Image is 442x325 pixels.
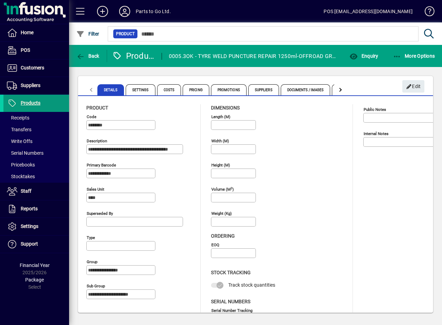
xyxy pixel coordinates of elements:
[87,259,97,264] mat-label: Group
[183,84,209,95] span: Pricing
[75,28,101,40] button: Filter
[364,107,386,112] mat-label: Public Notes
[364,131,388,136] mat-label: Internal Notes
[393,53,435,59] span: More Options
[3,77,69,94] a: Suppliers
[86,105,108,111] span: Product
[7,162,35,168] span: Pricebooks
[21,241,38,247] span: Support
[324,6,413,17] div: POS [EMAIL_ADDRESS][DOMAIN_NAME]
[3,24,69,41] a: Home
[157,84,181,95] span: Costs
[211,242,219,247] mat-label: EOQ
[3,159,69,171] a: Pricebooks
[420,1,433,24] a: Knowledge Base
[406,81,421,92] span: Edit
[211,105,240,111] span: Dimensions
[211,308,252,313] mat-label: Serial Number tracking
[231,186,232,190] sup: 3
[211,299,250,304] span: Serial Numbers
[87,211,113,216] mat-label: Superseded by
[21,223,38,229] span: Settings
[3,59,69,77] a: Customers
[348,50,380,62] button: Enquiry
[3,124,69,135] a: Transfers
[3,147,69,159] a: Serial Numbers
[21,206,38,211] span: Reports
[3,171,69,182] a: Stocktakes
[7,115,29,121] span: Receipts
[211,138,229,143] mat-label: Width (m)
[21,100,40,106] span: Products
[112,50,155,61] div: Product
[21,30,33,35] span: Home
[3,135,69,147] a: Write Offs
[3,183,69,200] a: Staff
[228,282,275,288] span: Track stock quantities
[391,50,437,62] button: More Options
[87,235,95,240] mat-label: Type
[126,84,155,95] span: Settings
[3,112,69,124] a: Receipts
[349,53,378,59] span: Enquiry
[169,51,337,62] div: 0005.3OK - TYRE WELD PUNCTURE REPAIR 1250ml-OFFROAD GRADE
[92,5,114,18] button: Add
[25,277,44,283] span: Package
[21,65,44,70] span: Customers
[211,114,230,119] mat-label: Length (m)
[87,114,96,119] mat-label: Code
[402,80,424,93] button: Edit
[87,163,116,168] mat-label: Primary barcode
[281,84,330,95] span: Documents / Images
[3,42,69,59] a: POS
[3,218,69,235] a: Settings
[7,127,31,132] span: Transfers
[21,47,30,53] span: POS
[116,30,135,37] span: Product
[87,187,104,192] mat-label: Sales unit
[76,31,99,37] span: Filter
[211,233,235,239] span: Ordering
[87,138,107,143] mat-label: Description
[3,200,69,218] a: Reports
[75,50,101,62] button: Back
[7,138,32,144] span: Write Offs
[7,174,35,179] span: Stocktakes
[20,262,50,268] span: Financial Year
[3,236,69,253] a: Support
[21,83,40,88] span: Suppliers
[21,188,31,194] span: Staff
[76,53,99,59] span: Back
[7,150,44,156] span: Serial Numbers
[211,211,232,216] mat-label: Weight (Kg)
[211,163,230,168] mat-label: Height (m)
[211,187,234,192] mat-label: Volume (m )
[114,5,136,18] button: Profile
[69,50,107,62] app-page-header-button: Back
[136,6,171,17] div: Parts to Go Ltd.
[211,270,251,275] span: Stock Tracking
[97,84,124,95] span: Details
[211,84,247,95] span: Promotions
[87,284,105,288] mat-label: Sub group
[332,84,371,95] span: Custom Fields
[248,84,279,95] span: Suppliers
